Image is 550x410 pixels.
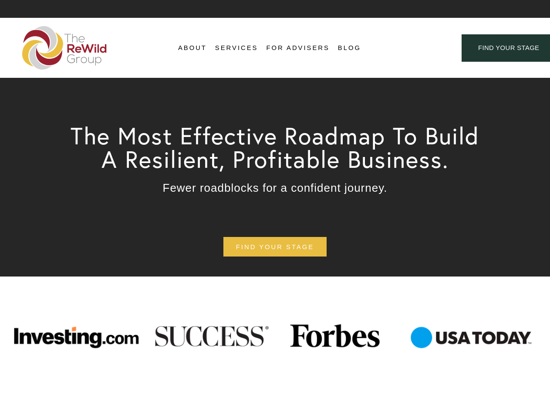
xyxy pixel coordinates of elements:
[215,42,258,54] span: Services
[178,42,207,55] a: folder dropdown
[215,42,258,55] a: folder dropdown
[178,42,207,54] span: About
[22,26,108,70] img: The ReWild Group
[338,42,361,55] a: Blog
[223,237,327,257] a: find your stage
[163,181,388,194] span: Fewer roadblocks for a confident journey.
[266,42,329,55] a: For Advisers
[71,121,487,174] span: The Most Effective Roadmap To Build A Resilient, Profitable Business.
